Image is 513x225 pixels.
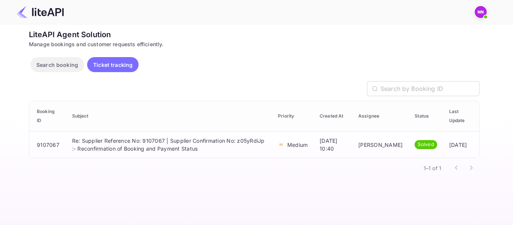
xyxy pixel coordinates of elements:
td: [DATE] 10:40 [314,131,352,158]
p: Medium [287,141,308,149]
th: Booking ID [29,101,66,131]
p: Search booking [36,61,78,69]
img: N/A N/A [475,6,487,18]
th: Last Update [443,101,479,131]
p: Ticket tracking [93,61,133,69]
th: Assignee [352,101,409,131]
p: 1–1 of 1 [424,164,441,172]
th: Priority [272,101,314,131]
th: Subject [66,101,272,131]
span: Solved [415,141,437,148]
div: LiteAPI Agent Solution [29,29,480,40]
img: LiteAPI Logo [17,6,64,18]
div: Manage bookings and customer requests efficiently. [29,40,480,48]
input: Search by Booking ID [380,81,480,96]
td: 9107067 [29,131,66,158]
td: [DATE] [443,131,479,158]
td: Re: Supplier Reference No: 9107067 | Supplier Confirmation No: z05yRdiJp :- Reconfirmation of Boo... [66,131,272,158]
td: [PERSON_NAME] [352,131,409,158]
th: Status [409,101,443,131]
th: Created At [314,101,352,131]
